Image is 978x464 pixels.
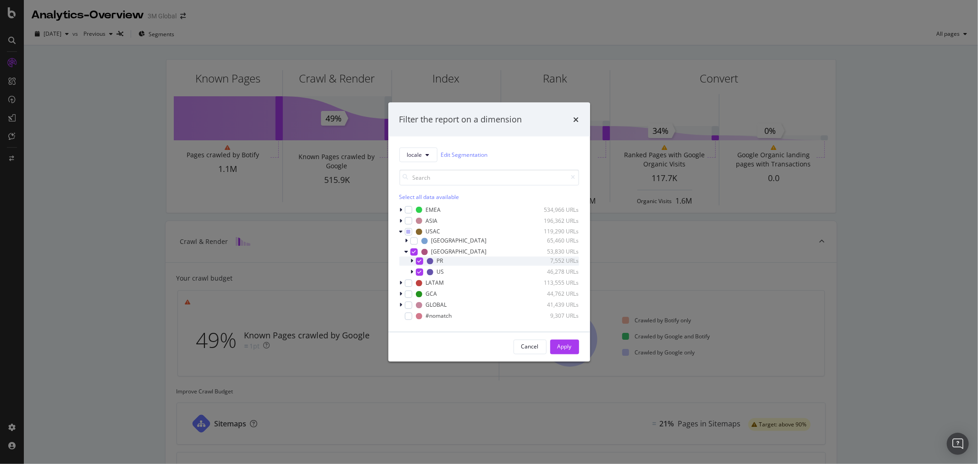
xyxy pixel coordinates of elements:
div: US [437,268,444,276]
div: 41,439 URLs [534,301,579,309]
div: 53,830 URLs [534,248,579,256]
div: #nomatch [426,312,452,320]
a: Edit Segmentation [441,150,488,160]
div: GLOBAL [426,301,447,309]
button: Cancel [514,339,547,354]
div: Open Intercom Messenger [947,433,969,455]
div: [GEOGRAPHIC_DATA] [431,248,487,256]
button: Apply [550,339,579,354]
div: 44,762 URLs [534,290,579,298]
div: 65,460 URLs [534,237,579,245]
div: Filter the report on a dimension [399,114,522,126]
div: 9,307 URLs [534,312,579,320]
div: 46,278 URLs [534,268,579,276]
div: PR [437,257,443,265]
span: locale [407,151,422,159]
input: Search [399,169,579,185]
div: 7,552 URLs [534,257,579,265]
div: 119,290 URLs [534,228,579,236]
div: EMEA [426,206,441,214]
div: 196,362 URLs [534,217,579,225]
div: Cancel [521,343,539,351]
div: ASIA [426,217,438,225]
button: locale [399,147,437,162]
div: modal [388,103,590,362]
div: LATAM [426,279,444,287]
div: 534,966 URLs [534,206,579,214]
div: GCA [426,290,437,298]
div: [GEOGRAPHIC_DATA] [431,237,487,245]
div: USAC [426,228,441,236]
div: 113,555 URLs [534,279,579,287]
div: times [574,114,579,126]
div: Select all data available [399,193,579,200]
div: Apply [558,343,572,351]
